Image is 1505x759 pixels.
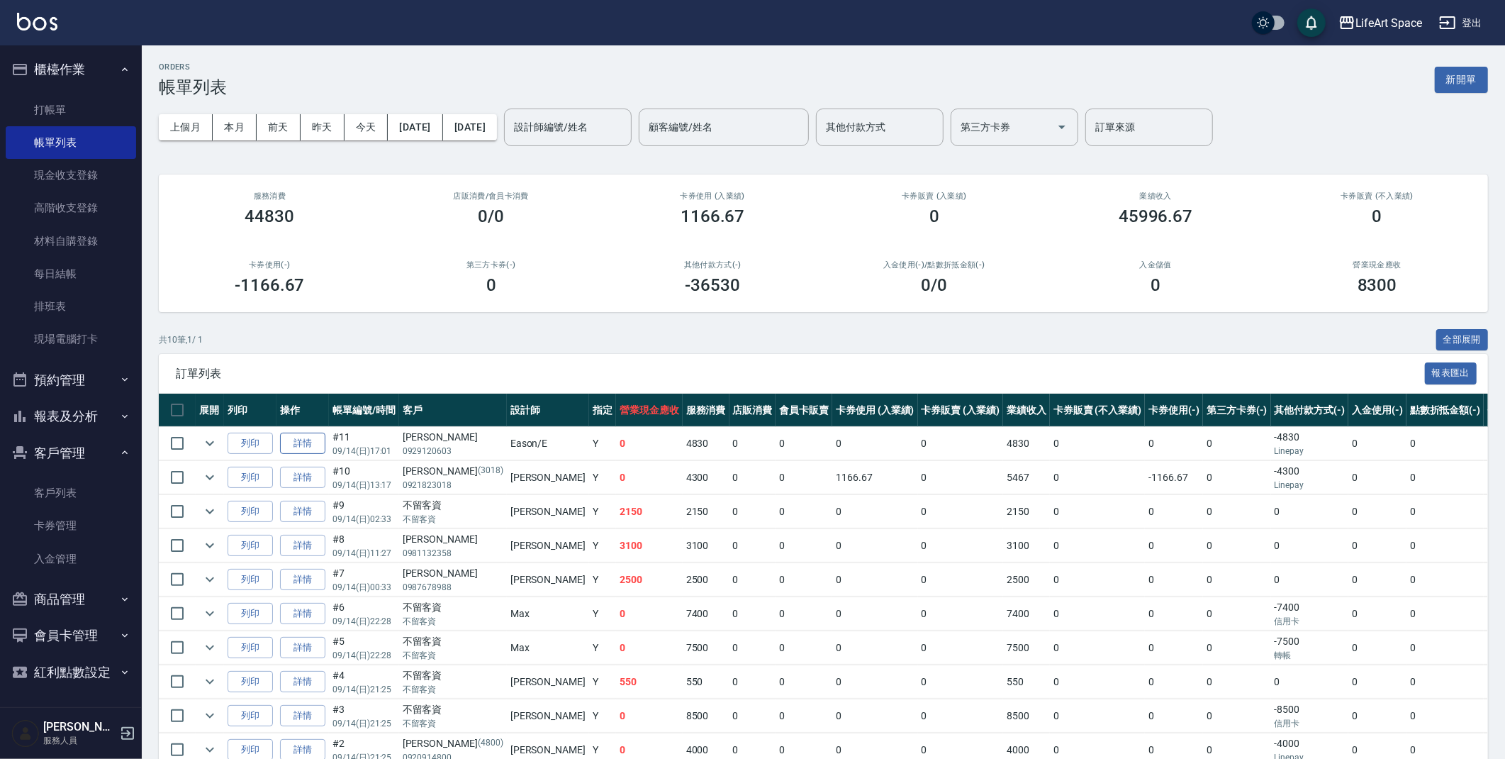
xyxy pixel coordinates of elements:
[589,394,616,427] th: 指定
[918,529,1004,563] td: 0
[332,581,396,594] p: 09/14 (日) 00:33
[683,529,729,563] td: 3100
[245,206,294,226] h3: 44830
[329,699,399,733] td: #3
[832,631,918,665] td: 0
[832,665,918,699] td: 0
[403,547,503,560] p: 0981132358
[1050,631,1145,665] td: 0
[403,717,503,730] p: 不留客資
[1203,631,1271,665] td: 0
[329,394,399,427] th: 帳單編號/時間
[332,513,396,526] p: 09/14 (日) 02:33
[1406,699,1484,733] td: 0
[280,569,325,591] a: 詳情
[276,394,329,427] th: 操作
[507,495,589,528] td: [PERSON_NAME]
[6,51,136,88] button: 櫃檯作業
[199,705,220,726] button: expand row
[1203,699,1271,733] td: 0
[403,649,503,662] p: 不留客資
[683,461,729,494] td: 4300
[683,699,729,733] td: 8500
[918,394,1004,427] th: 卡券販賣 (入業績)
[1050,699,1145,733] td: 0
[199,603,220,624] button: expand row
[1003,699,1050,733] td: 8500
[1003,495,1050,528] td: 2150
[1203,529,1271,563] td: 0
[729,394,776,427] th: 店販消費
[1271,563,1349,597] td: 0
[1271,665,1349,699] td: 0
[929,206,939,226] h3: 0
[398,260,586,270] h2: 第三方卡券(-)
[832,699,918,733] td: 0
[1348,394,1406,427] th: 入金使用(-)
[228,535,273,557] button: 列印
[729,461,776,494] td: 0
[616,563,683,597] td: 2500
[683,563,729,597] td: 2500
[589,563,616,597] td: Y
[403,702,503,717] div: 不留客資
[683,427,729,460] td: 4830
[616,631,683,665] td: 0
[729,495,776,528] td: 0
[619,260,807,270] h2: 其他付款方式(-)
[1433,10,1488,36] button: 登出
[921,275,947,295] h3: 0 /0
[1425,366,1477,379] a: 報表匯出
[1406,427,1484,460] td: 0
[507,665,589,699] td: [PERSON_NAME]
[1145,461,1203,494] td: -1166.67
[1145,631,1203,665] td: 0
[776,495,832,528] td: 0
[1050,394,1145,427] th: 卡券販賣 (不入業績)
[1348,597,1406,631] td: 0
[1003,394,1050,427] th: 業績收入
[1435,72,1488,86] a: 新開單
[1145,699,1203,733] td: 0
[403,634,503,649] div: 不留客資
[1203,665,1271,699] td: 0
[1406,597,1484,631] td: 0
[1348,631,1406,665] td: 0
[403,581,503,594] p: 0987678988
[1145,529,1203,563] td: 0
[589,631,616,665] td: Y
[1271,699,1349,733] td: -8500
[1003,665,1050,699] td: 550
[1203,495,1271,528] td: 0
[196,394,224,427] th: 展開
[832,597,918,631] td: 0
[1003,529,1050,563] td: 3100
[1355,14,1422,32] div: LifeArt Space
[1145,597,1203,631] td: 0
[1271,631,1349,665] td: -7500
[6,477,136,509] a: 客戶列表
[918,699,1004,733] td: 0
[332,649,396,662] p: 09/14 (日) 22:28
[199,671,220,692] button: expand row
[589,495,616,528] td: Y
[918,427,1004,460] td: 0
[199,433,220,454] button: expand row
[619,192,807,201] h2: 卡券使用 (入業績)
[280,535,325,557] a: 詳情
[1050,665,1145,699] td: 0
[1050,597,1145,631] td: 0
[329,529,399,563] td: #8
[776,529,832,563] td: 0
[507,631,589,665] td: Max
[589,699,616,733] td: Y
[841,192,1029,201] h2: 卡券販賣 (入業績)
[6,94,136,126] a: 打帳單
[776,461,832,494] td: 0
[478,464,503,479] p: (3018)
[199,637,220,658] button: expand row
[1003,427,1050,460] td: 4830
[228,467,273,489] button: 列印
[257,114,301,140] button: 前天
[616,529,683,563] td: 3100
